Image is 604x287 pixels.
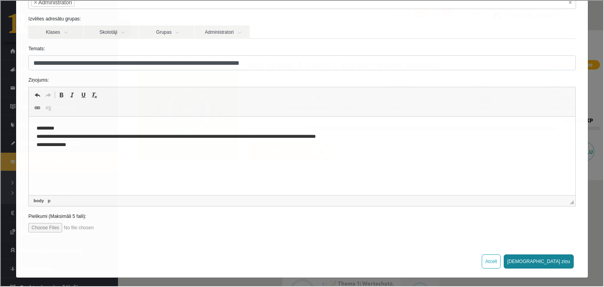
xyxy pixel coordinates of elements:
a: Klases [28,25,83,38]
a: Undo (Ctrl+Z) [31,89,42,99]
a: p element [46,196,52,203]
a: Bold (Ctrl+B) [55,89,66,99]
label: Ziņojums: [22,76,580,83]
a: Underline (Ctrl+U) [77,89,88,99]
iframe: Editor, wiswyg-editor-47433851556760-1760291070-140 [28,116,574,194]
label: Izvēlies adresātu grupas: [22,15,580,22]
button: Atcelt [481,254,500,268]
a: Italic (Ctrl+I) [66,89,77,99]
a: Grupas [138,25,193,38]
a: Unlink [42,102,53,112]
a: Remove Format [88,89,99,99]
label: Temats: [22,44,580,51]
a: Skolotāji [83,25,138,38]
button: [DEMOGRAPHIC_DATA] ziņu [503,254,573,268]
span: Resize [569,199,573,203]
label: Pielikumi (Maksimāli 5 faili): [22,212,580,219]
a: Link (Ctrl+K) [31,102,42,112]
a: body element [31,196,44,203]
a: Redo (Ctrl+Y) [42,89,53,99]
a: Administratori [194,25,249,38]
